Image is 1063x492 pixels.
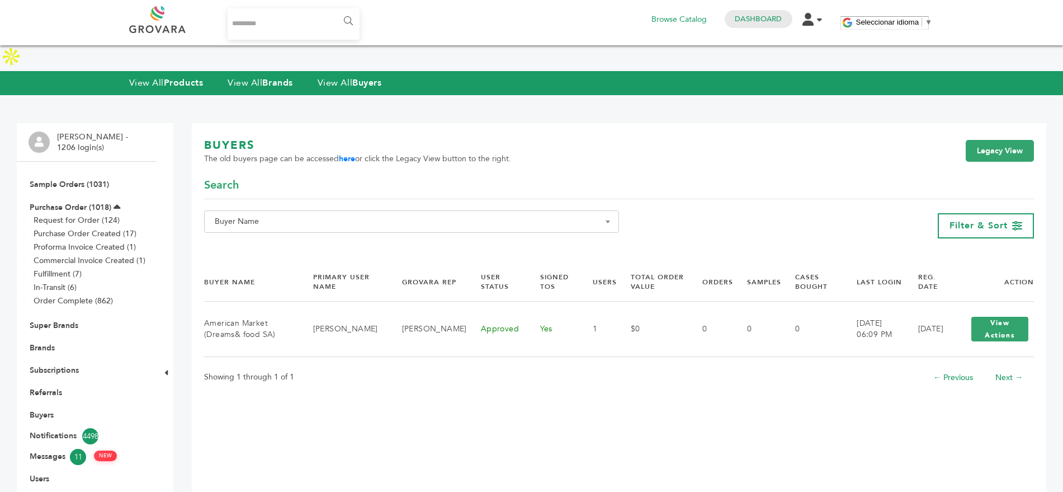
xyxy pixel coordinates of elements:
a: ← Previous [933,372,973,383]
span: ▼ [925,18,932,26]
th: Cases Bought [781,263,843,301]
th: Orders [688,263,733,301]
a: Notifications4498 [30,428,144,444]
a: Browse Catalog [651,13,707,26]
a: Proforma Invoice Created (1) [34,242,136,252]
a: Purchase Order Created (17) [34,228,136,239]
a: Legacy View [966,140,1034,162]
span: Filter & Sort [949,219,1008,232]
input: Search... [228,8,360,40]
td: [PERSON_NAME] [299,301,388,357]
th: Signed TOS [526,263,579,301]
strong: Products [164,77,203,89]
a: View AllProducts [129,77,204,89]
p: Showing 1 through 1 of 1 [204,371,294,384]
a: View AllBuyers [318,77,382,89]
strong: Brands [262,77,292,89]
th: Grovara Rep [388,263,467,301]
a: Super Brands [30,320,78,331]
td: [PERSON_NAME] [388,301,467,357]
a: Request for Order (124) [34,215,120,226]
span: Buyer Name [204,210,619,233]
th: Primary User Name [299,263,388,301]
a: Seleccionar idioma​ [856,18,933,26]
td: 0 [688,301,733,357]
span: Buyer Name [210,214,613,229]
a: Fulfillment (7) [34,269,82,279]
h1: BUYERS [204,138,511,153]
span: NEW [94,451,117,461]
a: Users [30,474,49,484]
a: Commercial Invoice Created (1) [34,255,145,266]
td: American Market (Dreams& food SA) [204,301,299,357]
a: Brands [30,343,55,353]
strong: Buyers [352,77,381,89]
button: View Actions [971,317,1028,341]
a: Messages11 NEW [30,449,144,465]
a: View AllBrands [228,77,293,89]
span: The old buyers page can be accessed or click the Legacy View button to the right. [204,153,511,165]
td: 0 [781,301,843,357]
th: Samples [733,263,781,301]
li: [PERSON_NAME] - 1206 login(s) [57,132,131,153]
th: Users [579,263,617,301]
th: Last Login [843,263,904,301]
img: profile.png [29,132,50,153]
a: Subscriptions [30,365,79,376]
td: 1 [579,301,617,357]
span: 4498 [82,428,98,444]
a: Referrals [30,387,62,398]
td: [DATE] 06:09 PM [843,301,904,357]
a: here [339,153,355,164]
a: Buyers [30,410,54,420]
td: $0 [617,301,688,357]
td: Approved [467,301,526,357]
span: Search [204,177,239,193]
th: Buyer Name [204,263,299,301]
th: Action [952,263,1034,301]
a: Sample Orders (1031) [30,179,109,190]
td: Yes [526,301,579,357]
th: User Status [467,263,526,301]
a: Dashboard [735,14,782,24]
td: [DATE] [904,301,952,357]
td: 0 [733,301,781,357]
span: 11 [70,449,86,465]
a: In-Transit (6) [34,282,77,293]
th: Total Order Value [617,263,688,301]
th: Reg. Date [904,263,952,301]
a: Next → [995,372,1023,383]
a: Order Complete (862) [34,296,113,306]
span: Seleccionar idioma [856,18,919,26]
a: Purchase Order (1018) [30,202,111,213]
